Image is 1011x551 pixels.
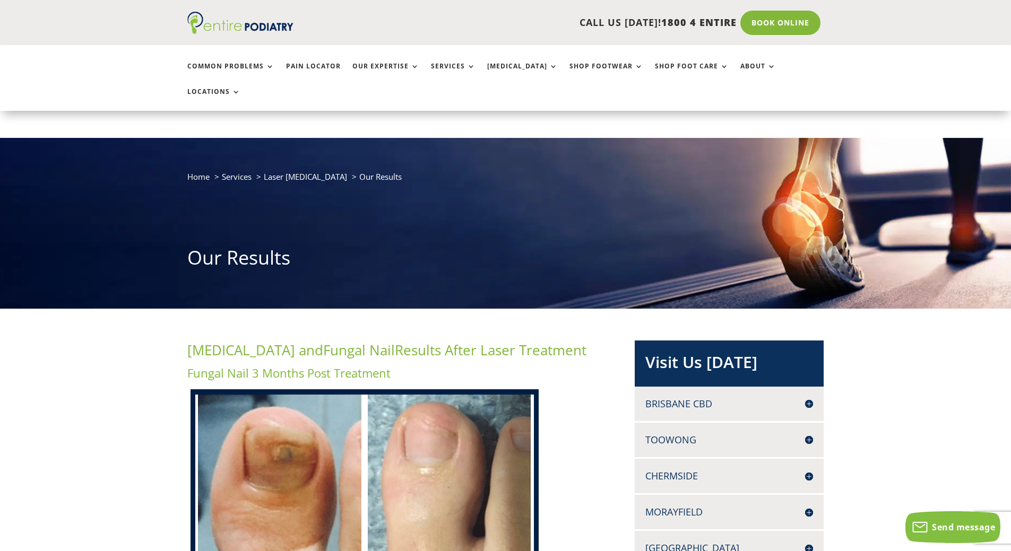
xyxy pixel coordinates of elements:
[187,12,293,34] img: logo (1)
[359,171,402,182] span: Our Results
[740,63,776,85] a: About
[222,171,252,182] a: Services
[187,365,600,387] h3: Fungal Nail 3 Months Post Treatment
[431,63,476,85] a: Services
[932,521,995,533] span: Send message
[655,63,729,85] a: Shop Foot Care
[645,433,813,447] h4: Toowong
[645,469,813,483] h4: Chermside
[905,511,1000,543] button: Send message
[187,88,240,111] a: Locations
[661,16,737,29] span: 1800 4 ENTIRE
[645,351,813,379] h2: Visit Us [DATE]
[323,340,395,360] keyword: Fungal Nail
[569,63,643,85] a: Shop Footwear
[487,63,558,85] a: [MEDICAL_DATA]
[286,63,341,85] a: Pain Locator
[187,25,293,36] a: Entire Podiatry
[264,171,347,182] a: Laser [MEDICAL_DATA]
[334,16,737,30] p: CALL US [DATE]!
[187,340,586,360] span: [MEDICAL_DATA] and Results After Laser Treatment
[187,171,210,182] a: Home
[187,63,274,85] a: Common Problems
[645,397,813,410] h4: Brisbane CBD
[740,11,820,35] a: Book Online
[352,63,419,85] a: Our Expertise
[645,505,813,519] h4: Morayfield
[187,244,824,276] h1: Our Results
[187,170,824,191] nav: breadcrumb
